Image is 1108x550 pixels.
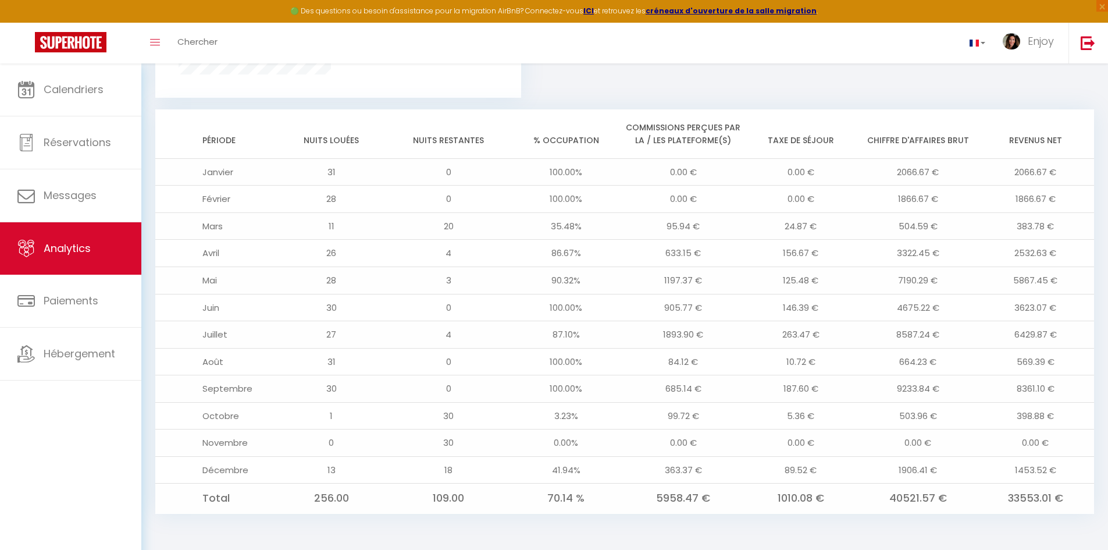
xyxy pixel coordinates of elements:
[742,186,860,213] td: 0.00 €
[155,321,273,349] td: Juillet
[860,109,977,159] th: Chiffre d'affaires brut
[507,294,625,321] td: 100.00%
[860,430,977,457] td: 0.00 €
[273,484,390,513] td: 256.00
[977,212,1094,240] td: 383.78 €
[625,267,742,294] td: 1197.37 €
[860,212,977,240] td: 504.59 €
[625,348,742,375] td: 84.12 €
[977,186,1094,213] td: 1866.67 €
[507,212,625,240] td: 35.48%
[507,348,625,375] td: 100.00%
[273,402,390,430] td: 1
[625,456,742,484] td: 363.37 €
[273,456,390,484] td: 13
[625,321,742,349] td: 1893.90 €
[742,109,860,159] th: Taxe de séjour
[507,430,625,457] td: 0.00%
[390,186,508,213] td: 0
[507,240,625,267] td: 86.67%
[177,36,218,48] span: Chercher
[390,294,508,321] td: 0
[742,375,860,403] td: 187.60 €
[273,212,390,240] td: 11
[625,158,742,186] td: 0.00 €
[44,82,104,97] span: Calendriers
[273,430,390,457] td: 0
[860,294,977,321] td: 4675.22 €
[155,109,273,159] th: Période
[625,430,742,457] td: 0.00 €
[860,348,977,375] td: 664.23 €
[390,212,508,240] td: 20
[625,212,742,240] td: 95.94 €
[507,484,625,513] td: 70.14 %
[507,186,625,213] td: 100.00%
[273,186,390,213] td: 28
[155,186,273,213] td: Février
[390,267,508,294] td: 3
[273,240,390,267] td: 26
[977,321,1094,349] td: 6429.87 €
[155,484,273,513] td: Total
[44,241,91,256] span: Analytics
[44,188,97,203] span: Messages
[155,294,273,321] td: Juin
[977,456,1094,484] td: 1453.52 €
[742,456,860,484] td: 89.52 €
[977,240,1094,267] td: 2532.63 €
[155,267,273,294] td: Mai
[742,294,860,321] td: 146.39 €
[390,321,508,349] td: 4
[977,294,1094,321] td: 3623.07 €
[977,158,1094,186] td: 2066.67 €
[273,321,390,349] td: 27
[977,430,1094,457] td: 0.00 €
[994,23,1068,63] a: ... Enjoy
[507,375,625,403] td: 100.00%
[742,212,860,240] td: 24.87 €
[44,346,115,361] span: Hébergement
[155,158,273,186] td: Janvier
[273,109,390,159] th: Nuits louées
[44,293,98,308] span: Paiements
[625,109,742,159] th: Commissions perçues par la / les plateforme(s)
[742,402,860,430] td: 5.36 €
[742,240,860,267] td: 156.67 €
[742,484,860,513] td: 1010.08 €
[155,375,273,403] td: Septembre
[507,321,625,349] td: 87.10%
[507,267,625,294] td: 90.32%
[583,6,594,16] a: ICI
[1081,36,1095,50] img: logout
[860,158,977,186] td: 2066.67 €
[742,267,860,294] td: 125.48 €
[507,109,625,159] th: % Occupation
[273,158,390,186] td: 31
[155,348,273,375] td: Août
[390,375,508,403] td: 0
[625,186,742,213] td: 0.00 €
[1003,33,1020,49] img: ...
[625,402,742,430] td: 99.72 €
[44,135,111,150] span: Réservations
[625,484,742,513] td: 5958.47 €
[507,158,625,186] td: 100.00%
[646,6,817,16] a: créneaux d'ouverture de la salle migration
[860,321,977,349] td: 8587.24 €
[155,212,273,240] td: Mars
[390,158,508,186] td: 0
[390,456,508,484] td: 18
[155,430,273,457] td: Novembre
[860,186,977,213] td: 1866.67 €
[169,23,226,63] a: Chercher
[507,402,625,430] td: 3.23%
[860,402,977,430] td: 503.96 €
[742,321,860,349] td: 263.47 €
[742,348,860,375] td: 10.72 €
[860,456,977,484] td: 1906.41 €
[977,109,1094,159] th: Revenus net
[1028,34,1054,48] span: Enjoy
